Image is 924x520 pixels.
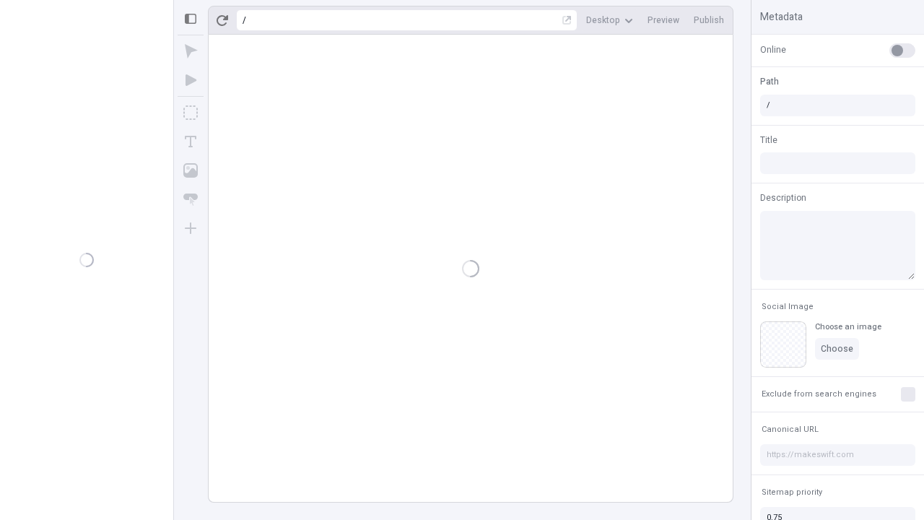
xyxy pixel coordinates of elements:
span: Canonical URL [762,424,819,435]
span: Path [760,75,779,88]
span: Title [760,134,777,147]
button: Choose [815,338,859,360]
input: https://makeswift.com [760,444,915,466]
div: / [243,14,246,26]
button: Sitemap priority [759,484,825,501]
span: Sitemap priority [762,487,822,498]
div: Choose an image [815,321,881,332]
span: Description [760,191,806,204]
button: Preview [642,9,685,31]
span: Publish [694,14,724,26]
span: Social Image [762,301,814,312]
button: Canonical URL [759,421,821,438]
span: Online [760,43,786,56]
button: Box [178,100,204,126]
button: Social Image [759,298,816,316]
button: Button [178,186,204,212]
span: Desktop [586,14,620,26]
span: Exclude from search engines [762,389,876,399]
button: Text [178,129,204,155]
button: Exclude from search engines [759,386,879,403]
button: Desktop [580,9,639,31]
span: Choose [821,343,853,355]
span: Preview [648,14,679,26]
button: Image [178,157,204,183]
button: Publish [688,9,730,31]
